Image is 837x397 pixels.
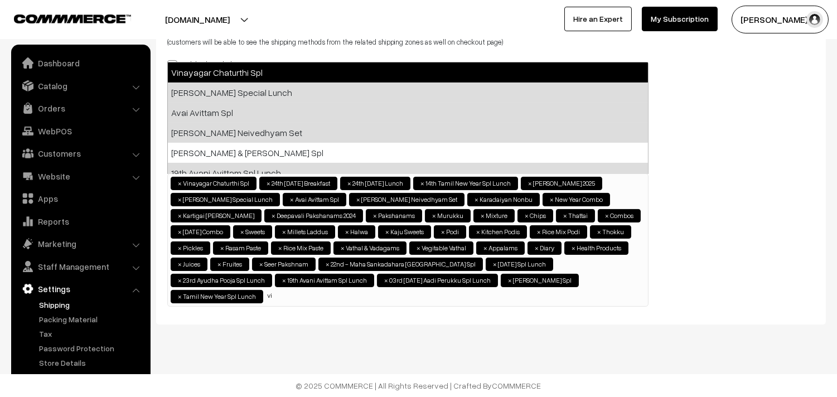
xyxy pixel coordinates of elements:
[378,225,431,239] li: Kaju Sweets
[517,209,553,222] li: Chips
[271,241,331,255] li: Rice Mix Paste
[605,211,609,221] span: ×
[168,83,648,103] li: [PERSON_NAME] Special Lunch
[476,227,480,237] span: ×
[36,328,147,340] a: Tax
[377,274,498,287] li: 03rd Saturday Aadi Perukku Spl Lunch
[282,227,286,237] span: ×
[217,259,221,269] span: ×
[171,193,280,206] li: Mahalakshmi Viradham Special Lunch
[732,6,829,33] button: [PERSON_NAME] s…
[525,211,529,221] span: ×
[178,292,182,302] span: ×
[441,227,445,237] span: ×
[347,178,351,188] span: ×
[563,211,567,221] span: ×
[14,14,131,23] img: COMMMERCE
[267,178,270,188] span: ×
[178,178,182,188] span: ×
[171,241,210,255] li: Pickles
[543,193,610,206] li: New Year Combo
[167,58,282,70] label: Add related shipping zones
[473,209,515,222] li: Mixture
[168,103,648,123] li: Avai Avittam Spl
[492,381,541,390] a: COMMMERCE
[356,195,360,205] span: ×
[434,225,466,239] li: Podi
[178,275,182,285] span: ×
[341,243,345,253] span: ×
[171,258,207,271] li: Juices
[597,227,601,237] span: ×
[349,193,465,206] li: Mahalakshmi Viradham Neivedhyam Set
[278,243,282,253] span: ×
[467,193,540,206] li: Karadaiyan Nonbu
[290,195,294,205] span: ×
[373,211,377,221] span: ×
[178,195,182,205] span: ×
[318,258,483,271] li: 22nd - Maha Sankadahara Chathurthi Spl
[420,178,424,188] span: ×
[528,241,562,255] li: Diary
[264,209,363,222] li: Deepavali Pakshanams 2024
[168,62,648,83] li: Vinayagar Chaturthi Spl
[14,166,147,186] a: Website
[481,211,485,221] span: ×
[564,241,628,255] li: Health Products
[178,211,182,221] span: ×
[537,227,541,237] span: ×
[590,225,631,239] li: Thokku
[493,259,497,269] span: ×
[168,143,648,163] li: [PERSON_NAME] & [PERSON_NAME] Spl
[272,211,275,221] span: ×
[126,6,269,33] button: [DOMAIN_NAME]
[36,299,147,311] a: Shipping
[384,275,388,285] span: ×
[259,177,337,190] li: 24th Sunday Breakfast
[14,76,147,96] a: Catalog
[345,227,349,237] span: ×
[530,225,587,239] li: Rice Mix Podi
[36,371,147,383] a: Configuration
[178,259,182,269] span: ×
[556,209,595,222] li: Thattai
[36,313,147,325] a: Packing Material
[326,259,330,269] span: ×
[171,209,262,222] li: Kartigai Deepam Combo
[486,258,553,271] li: Pongal Spl Lunch
[806,11,823,28] img: user
[178,227,182,237] span: ×
[259,259,263,269] span: ×
[36,357,147,369] a: Store Details
[36,342,147,354] a: Password Protection
[14,279,147,299] a: Settings
[469,225,527,239] li: Kitchen Podis
[333,241,407,255] li: Vathal & Vadagams
[171,177,257,190] li: Vinayagar Chaturthi Spl
[14,211,147,231] a: Reports
[220,243,224,253] span: ×
[213,241,268,255] li: Rasam Paste
[385,227,389,237] span: ×
[283,193,346,206] li: Avai Avittam Spl
[598,209,641,222] li: Combos
[171,274,272,287] li: 23rd Ayudha Pooja Spl Lunch
[476,241,525,255] li: Appalams
[210,258,249,271] li: Fruites
[14,143,147,163] a: Customers
[425,209,471,222] li: Murukku
[233,225,272,239] li: Sweets
[14,11,112,25] a: COMMMERCE
[14,188,147,209] a: Apps
[413,177,518,190] li: 14th Tamil New Year Spl Lunch
[168,123,648,143] li: [PERSON_NAME] Neivedhyam Set
[564,7,632,31] a: Hire an Expert
[282,275,286,285] span: ×
[501,274,579,287] li: Hanuman Jeyanthii Spl
[168,163,648,183] li: 19th Avani Avittam Spl Lunch
[167,37,503,46] small: (customers will be able to see the shipping methods from the related shipping zones as well on ch...
[483,243,487,253] span: ×
[14,256,147,277] a: Staff Management
[417,243,420,253] span: ×
[275,225,335,239] li: Millets Laddus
